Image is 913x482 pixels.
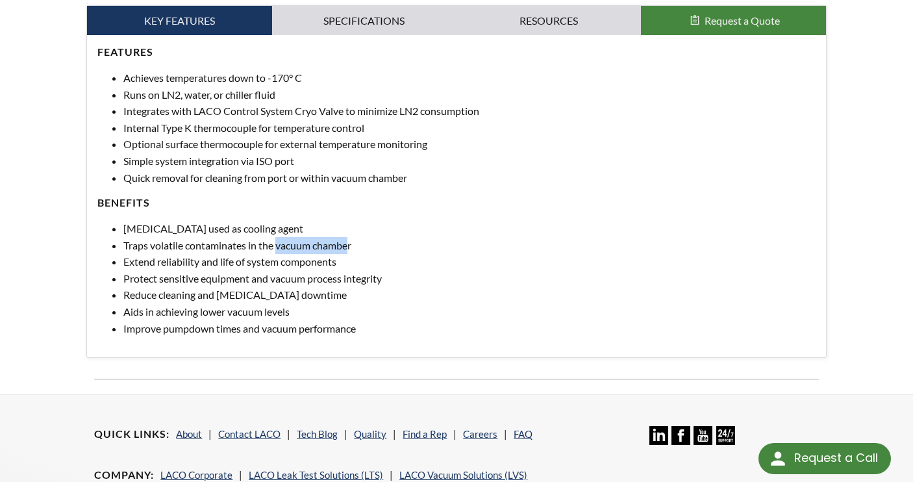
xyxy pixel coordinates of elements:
li: Simple system integration via ISO port [123,153,815,170]
li: Internal Type K thermocouple for temperature control [123,120,815,136]
button: Request a Quote [641,6,825,36]
a: Quality [354,428,386,440]
li: Traps volatile contaminates in the vacuum chamber [123,237,815,254]
li: [MEDICAL_DATA] used as cooling agent [123,220,815,237]
div: Request a Call [758,443,891,474]
a: Resources [456,6,641,36]
a: Contact LACO [218,428,281,440]
a: FAQ [514,428,532,440]
a: LACO Corporate [160,469,232,481]
a: Careers [463,428,497,440]
li: Optional surface thermocouple for external temperature monitoring [123,136,815,153]
a: 24/7 Support [716,435,735,447]
li: Protect sensitive equipment and vacuum process integrity [123,270,815,287]
a: LACO Leak Test Solutions (LTS) [249,469,383,481]
li: Achieves temperatures down to -170° C [123,70,815,86]
li: Reduce cleaning and [MEDICAL_DATA] downtime [123,286,815,303]
li: Quick removal for cleaning from port or within vacuum chamber [123,170,815,186]
li: Aids in achieving lower vacuum levels [123,303,815,320]
li: Improve pumpdown times and vacuum performance [123,320,815,337]
span: Request a Quote [705,14,780,27]
h4: Quick Links [94,427,169,441]
h4: Benefits [97,196,815,210]
div: Request a Call [794,443,878,473]
li: Extend reliability and life of system components [123,253,815,270]
img: 24/7 Support Icon [716,426,735,445]
a: Key Features [87,6,271,36]
li: Runs on LN2, water, or chiller fluid [123,86,815,103]
li: Integrates with LACO Control System Cryo Valve to minimize LN2 consumption [123,103,815,120]
a: LACO Vacuum Solutions (LVS) [399,469,527,481]
h4: Features [97,45,815,59]
a: About [176,428,202,440]
a: Tech Blog [297,428,338,440]
h4: Company [94,468,154,482]
img: round button [768,448,788,469]
a: Find a Rep [403,428,447,440]
a: Specifications [272,6,456,36]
